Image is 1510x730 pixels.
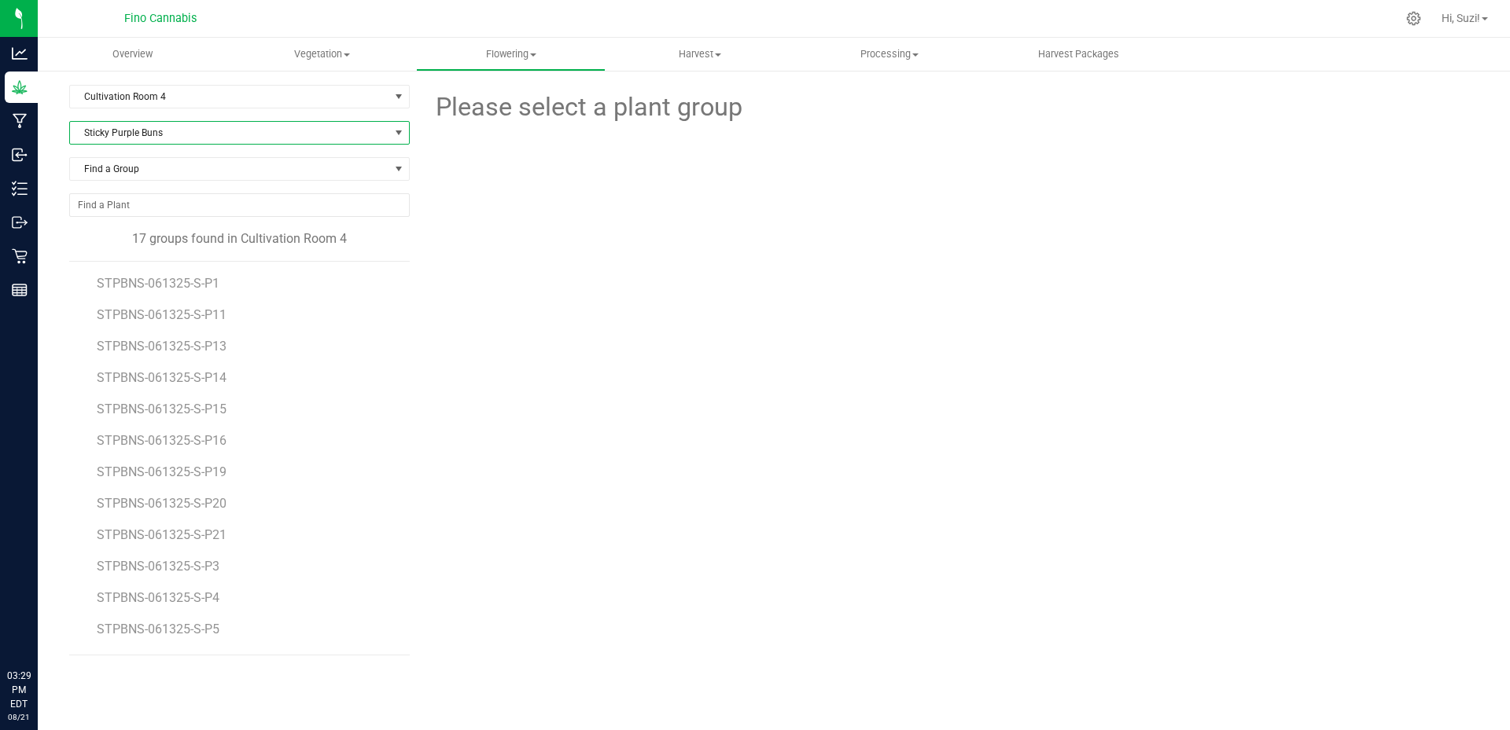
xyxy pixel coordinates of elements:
[7,711,31,723] p: 08/21
[91,47,174,61] span: Overview
[38,38,227,71] a: Overview
[70,86,389,108] span: Cultivation Room 4
[97,339,226,354] span: STPBNS-061325-S-P13
[12,248,28,264] inline-svg: Retail
[97,496,226,511] span: STPBNS-061325-S-P20
[97,433,226,448] span: STPBNS-061325-S-P16
[97,653,219,668] span: STPBNS-061325-S-P6
[796,47,984,61] span: Processing
[97,276,219,291] span: STPBNS-061325-S-P1
[97,590,219,605] span: STPBNS-061325-S-P4
[97,622,219,636] span: STPBNS-061325-S-P5
[97,402,226,416] span: STPBNS-061325-S-P15
[433,88,742,127] span: Please select a plant group
[417,47,605,61] span: Flowering
[124,12,197,25] span: Fino Cannabis
[228,47,416,61] span: Vegetation
[16,604,63,651] iframe: Resource center
[984,38,1173,71] a: Harvest Packages
[227,38,417,71] a: Vegetation
[606,38,795,71] a: Harvest
[97,370,226,385] span: STPBNS-061325-S-P14
[69,229,410,248] div: 17 groups found in Cultivation Room 4
[7,669,31,711] p: 03:29 PM EDT
[12,79,28,95] inline-svg: Grow
[12,181,28,196] inline-svg: Inventory
[70,158,389,180] span: Find a Group
[97,559,219,574] span: STPBNS-061325-S-P3
[97,527,226,542] span: STPBNS-061325-S-P21
[795,38,985,71] a: Processing
[12,113,28,129] inline-svg: Manufacturing
[1442,12,1480,24] span: Hi, Suzi!
[97,464,226,479] span: STPBNS-061325-S-P19
[389,86,409,108] span: select
[416,38,606,71] a: Flowering
[97,307,226,322] span: STPBNS-061325-S-P11
[1017,47,1140,61] span: Harvest Packages
[12,215,28,230] inline-svg: Outbound
[12,282,28,298] inline-svg: Reports
[606,47,794,61] span: Harvest
[12,46,28,61] inline-svg: Analytics
[1404,11,1423,26] div: Manage settings
[70,194,409,216] input: NO DATA FOUND
[70,122,389,144] span: Sticky Purple Buns
[12,147,28,163] inline-svg: Inbound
